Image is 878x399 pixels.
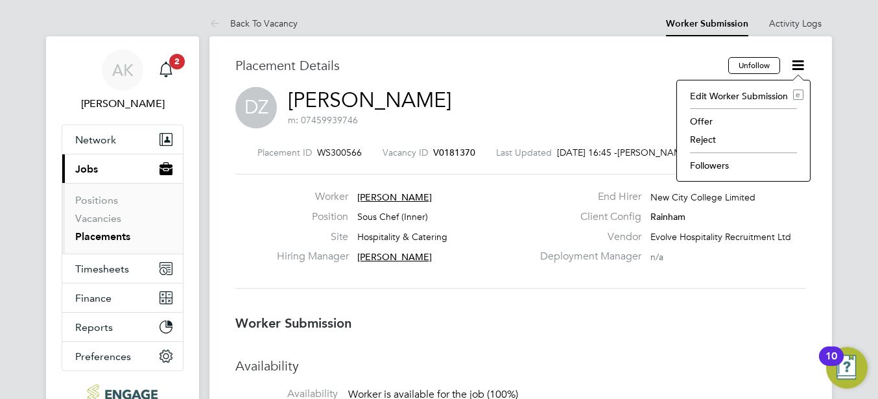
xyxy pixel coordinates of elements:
span: Finance [75,292,112,304]
a: [PERSON_NAME] [288,88,451,113]
li: Offer [683,112,803,130]
span: Reports [75,321,113,333]
div: 10 [825,356,837,373]
span: DZ [235,87,277,128]
a: Activity Logs [769,18,822,29]
span: V0181370 [433,147,475,158]
span: n/a [650,251,663,263]
label: Placement ID [257,147,312,158]
span: Preferences [75,350,131,363]
span: New City College Limited [650,191,755,203]
h3: Placement Details [235,57,718,74]
i: e [793,90,803,100]
label: Hiring Manager [277,250,348,263]
button: Jobs [62,154,183,183]
a: Back To Vacancy [209,18,298,29]
span: Rainham [650,211,685,223]
button: Preferences [62,342,183,370]
span: WS300566 [317,147,362,158]
li: Edit Worker Submission [683,87,803,105]
label: Worker [277,190,348,204]
span: Anna Kucharska [62,96,184,112]
label: Deployment Manager [532,250,641,263]
span: Sous Chef (Inner) [357,211,428,223]
span: [DATE] 16:45 - [557,147,617,158]
a: AK[PERSON_NAME] [62,49,184,112]
li: Followers [683,156,803,175]
a: Worker Submission [666,18,748,29]
label: Site [277,230,348,244]
h3: Availability [235,357,806,374]
span: Timesheets [75,263,129,275]
li: Reject [683,130,803,149]
button: Open Resource Center, 10 new notifications [826,347,868,389]
label: Vacancy ID [383,147,428,158]
button: Unfollow [728,57,780,74]
span: Network [75,134,116,146]
a: Placements [75,230,130,243]
button: Reports [62,313,183,341]
span: Hospitality & Catering [357,231,447,243]
button: Timesheets [62,254,183,283]
span: AK [112,62,134,79]
span: [PERSON_NAME] [357,251,432,263]
label: End Hirer [532,190,641,204]
label: Last Updated [496,147,552,158]
span: Jobs [75,163,98,175]
span: [PERSON_NAME] [617,147,689,158]
span: 2 [169,54,185,69]
div: Jobs [62,183,183,254]
a: Positions [75,194,118,206]
span: [PERSON_NAME] [357,191,432,203]
a: Vacancies [75,212,121,224]
label: Vendor [532,230,641,244]
span: Evolve Hospitality Recruitment Ltd [650,231,791,243]
button: Finance [62,284,183,312]
label: Position [277,210,348,224]
label: Client Config [532,210,641,224]
span: m: 07459939746 [288,114,358,126]
b: Worker Submission [235,315,351,331]
a: 2 [153,49,179,91]
button: Network [62,125,183,154]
